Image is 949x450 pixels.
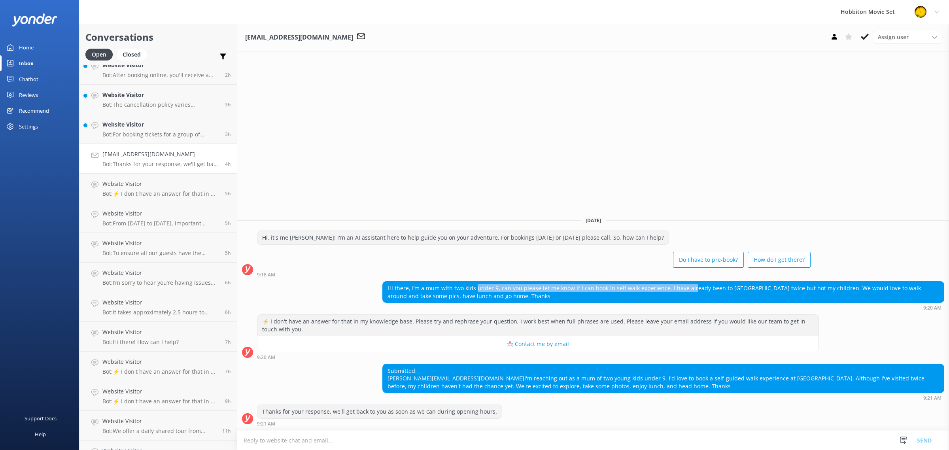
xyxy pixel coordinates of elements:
div: Inbox [19,55,34,71]
span: Sep 13 2025 09:52am (UTC +12:00) Pacific/Auckland [225,131,231,138]
h4: Website Visitor [102,120,219,129]
span: Sep 13 2025 08:32am (UTC +12:00) Pacific/Auckland [225,190,231,197]
a: Website VisitorBot:For booking tickets for a group of university students, please contact the tea... [79,114,237,144]
p: Bot: ⚡ I don't have an answer for that in my knowledge base. Please try and rephrase your questio... [102,398,219,405]
span: Sep 13 2025 08:25am (UTC +12:00) Pacific/Auckland [225,220,231,227]
a: Website VisitorBot:I’m sorry to hear you’re having issues booking online! If you’d like to speak ... [79,263,237,292]
h4: Website Visitor [102,61,219,70]
div: ⚡ I don't have an answer for that in my knowledge base. Please try and rephrase your question, I ... [257,315,819,336]
div: Thanks for your response, we'll get back to you as soon as we can during opening hours. [257,405,502,418]
span: Sep 13 2025 08:01am (UTC +12:00) Pacific/Auckland [225,250,231,256]
div: Sep 13 2025 09:21am (UTC +12:00) Pacific/Auckland [382,395,944,401]
strong: 9:20 AM [257,355,275,360]
h4: Website Visitor [102,387,219,396]
h4: Website Visitor [102,268,219,277]
span: [DATE] [581,217,606,224]
div: Sep 13 2025 09:18am (UTC +12:00) Pacific/Auckland [257,272,811,277]
p: Bot: After booking online, you'll receive a confirmation email. Read it carefully and arrive at t... [102,72,219,79]
div: Help [35,426,46,442]
a: [EMAIL_ADDRESS][DOMAIN_NAME]Bot:Thanks for your response, we'll get back to you as soon as we can... [79,144,237,174]
p: Bot: From [DATE] to [DATE], important maintenance and restoration work is being carried out on th... [102,220,219,227]
div: Sep 13 2025 09:20am (UTC +12:00) Pacific/Auckland [257,354,819,360]
h2: Conversations [85,30,231,45]
h4: Website Visitor [102,328,179,337]
span: Sep 13 2025 09:55am (UTC +12:00) Pacific/Auckland [225,101,231,108]
img: yonder-white-logo.png [12,13,57,26]
h4: Website Visitor [102,239,219,248]
h4: Website Visitor [102,91,219,99]
div: Closed [117,49,147,61]
a: Website VisitorBot:⚡ I don't have an answer for that in my knowledge base. Please try and rephras... [79,174,237,203]
span: Sep 13 2025 06:28am (UTC +12:00) Pacific/Auckland [225,338,231,345]
a: Open [85,50,117,59]
div: Hi there, I’m a mum with two kids under 9, can you please let me know if I can book in self walk ... [383,282,944,303]
a: Website VisitorBot:To ensure all our guests have the complete experience, the only way to access ... [79,233,237,263]
p: Bot: The cancellation policy varies depending on the tour product booked: - Hobbiton Movie Set to... [102,101,219,108]
h4: [EMAIL_ADDRESS][DOMAIN_NAME] [102,150,219,159]
h4: Website Visitor [102,180,219,188]
h4: Website Visitor [102,209,219,218]
a: Website VisitorBot:⚡ I don't have an answer for that in my knowledge base. Please try and rephras... [79,381,237,411]
strong: 9:18 AM [257,272,275,277]
div: Assign User [874,31,941,43]
span: Sep 13 2025 04:15am (UTC +12:00) Pacific/Auckland [225,398,231,405]
div: Support Docs [25,410,57,426]
div: Sep 13 2025 09:20am (UTC +12:00) Pacific/Auckland [382,305,944,310]
div: Recommend [19,103,49,119]
div: Open [85,49,113,61]
button: Do I have to pre-book? [673,252,744,268]
button: How do I get there? [748,252,811,268]
a: Website VisitorBot:We offer a daily shared tour from [GEOGRAPHIC_DATA] Information Centre to [GEO... [79,411,237,441]
a: Website VisitorBot:It takes approximately 2.5 hours to drive from [GEOGRAPHIC_DATA] to [GEOGRAPHI... [79,292,237,322]
p: Bot: To ensure all our guests have the complete experience, the only way to access the Hobbiton M... [102,250,219,257]
div: Reviews [19,87,38,103]
div: Settings [19,119,38,134]
p: Bot: ⚡ I don't have an answer for that in my knowledge base. Please try and rephrase your questio... [102,368,219,375]
img: 34-1718678798.png [915,6,926,18]
a: [EMAIL_ADDRESS][DOMAIN_NAME] [432,374,524,382]
div: Sep 13 2025 09:21am (UTC +12:00) Pacific/Auckland [257,421,502,426]
a: Closed [117,50,151,59]
span: Sep 13 2025 07:21am (UTC +12:00) Pacific/Auckland [225,309,231,316]
p: Bot: For booking tickets for a group of university students, please contact the team at [EMAIL_AD... [102,131,219,138]
strong: 9:20 AM [923,306,941,310]
h3: [EMAIL_ADDRESS][DOMAIN_NAME] [245,32,353,43]
p: Bot: Hi there! How can I help? [102,338,179,346]
span: Assign user [878,33,909,42]
a: Website VisitorBot:⚡ I don't have an answer for that in my knowledge base. Please try and rephras... [79,352,237,381]
span: Sep 13 2025 10:49am (UTC +12:00) Pacific/Auckland [225,72,231,78]
h4: Website Visitor [102,298,219,307]
div: Submitted: [PERSON_NAME] I'm reaching out as a mum of two young kids under 9. I'd love to book a ... [383,364,944,393]
a: Website VisitorBot:The cancellation policy varies depending on the tour product booked: - Hobbito... [79,85,237,114]
h4: Website Visitor [102,417,216,425]
p: Bot: Thanks for your response, we'll get back to you as soon as we can during opening hours. [102,161,219,168]
span: Sep 13 2025 07:28am (UTC +12:00) Pacific/Auckland [225,279,231,286]
p: Bot: We offer a daily shared tour from [GEOGRAPHIC_DATA] Information Centre to [GEOGRAPHIC_DATA] ... [102,427,216,435]
p: Bot: ⚡ I don't have an answer for that in my knowledge base. Please try and rephrase your questio... [102,190,219,197]
a: Website VisitorBot:After booking online, you'll receive a confirmation email. Read it carefully a... [79,55,237,85]
strong: 9:21 AM [923,396,941,401]
span: Sep 13 2025 06:27am (UTC +12:00) Pacific/Auckland [225,368,231,375]
p: Bot: I’m sorry to hear you’re having issues booking online! If you’d like to speak to a person on... [102,279,219,286]
span: Sep 13 2025 01:46am (UTC +12:00) Pacific/Auckland [222,427,231,434]
strong: 9:21 AM [257,422,275,426]
div: Hi, it's me [PERSON_NAME]! I'm an AI assistant here to help guide you on your adventure. For book... [257,231,669,244]
a: Website VisitorBot:Hi there! How can I help?7h [79,322,237,352]
div: Chatbot [19,71,38,87]
a: Website VisitorBot:From [DATE] to [DATE], important maintenance and restoration work is being car... [79,203,237,233]
p: Bot: It takes approximately 2.5 hours to drive from [GEOGRAPHIC_DATA] to [GEOGRAPHIC_DATA] Movie ... [102,309,219,316]
button: 📩 Contact me by email [257,336,819,352]
h4: Website Visitor [102,357,219,366]
span: Sep 13 2025 09:21am (UTC +12:00) Pacific/Auckland [225,161,231,167]
div: Home [19,40,34,55]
